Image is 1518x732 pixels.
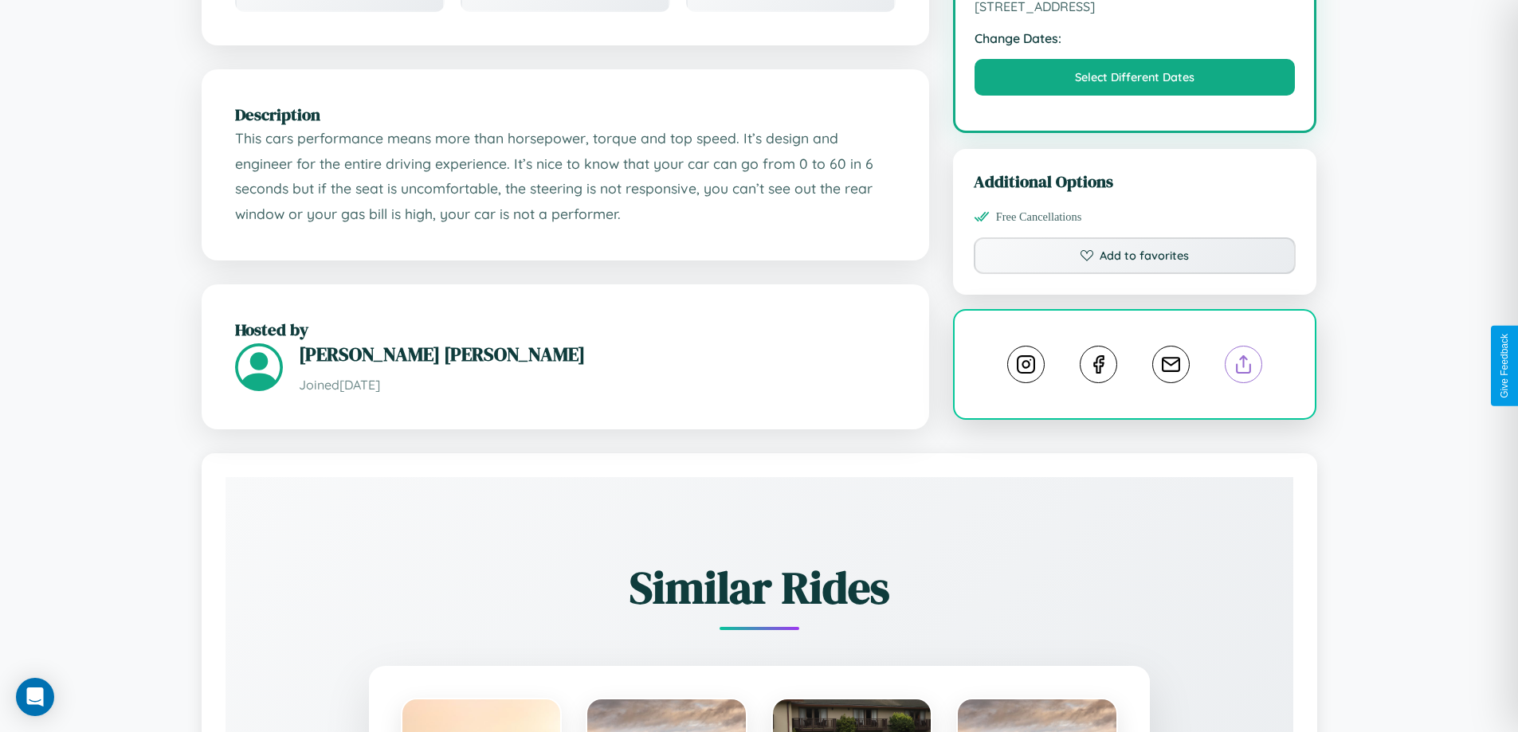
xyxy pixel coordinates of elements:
[1499,334,1510,398] div: Give Feedback
[975,30,1296,46] strong: Change Dates:
[16,678,54,716] div: Open Intercom Messenger
[974,237,1296,274] button: Add to favorites
[299,341,896,367] h3: [PERSON_NAME] [PERSON_NAME]
[235,103,896,126] h2: Description
[974,170,1296,193] h3: Additional Options
[235,318,896,341] h2: Hosted by
[299,374,896,397] p: Joined [DATE]
[996,210,1082,224] span: Free Cancellations
[281,557,1238,618] h2: Similar Rides
[975,59,1296,96] button: Select Different Dates
[235,126,896,227] p: This cars performance means more than horsepower, torque and top speed. It’s design and engineer ...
